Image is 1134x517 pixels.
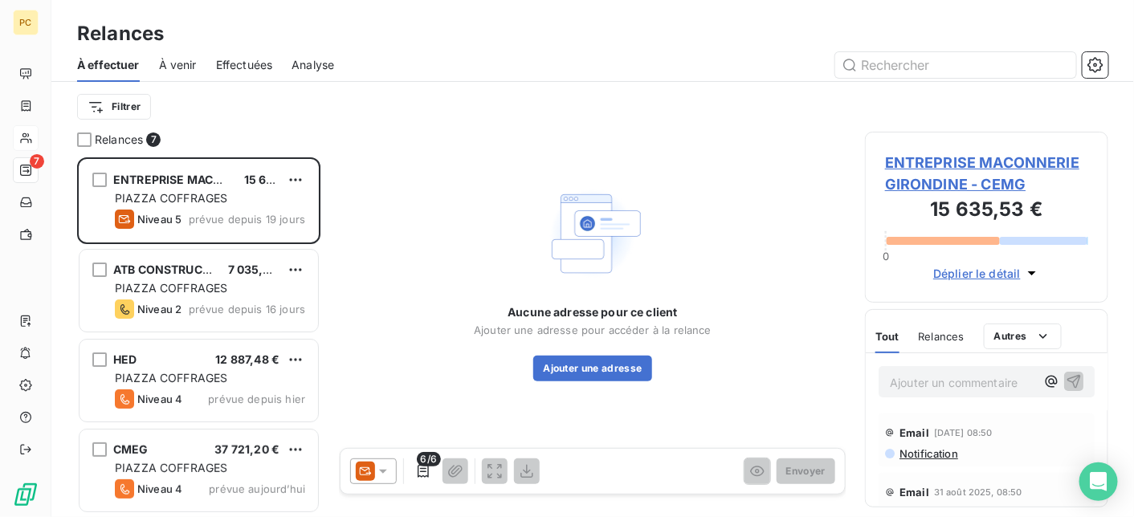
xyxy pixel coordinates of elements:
button: Ajouter une adresse [533,356,651,381]
h3: Relances [77,19,164,48]
span: 15 635,53 € [244,173,311,186]
span: Email [899,426,929,439]
img: Logo LeanPay [13,482,39,507]
span: ENTREPRISE MACONNERIE GIRONDINE [113,173,333,186]
span: 7 [146,132,161,147]
span: Relances [919,330,965,343]
div: PC [13,10,39,35]
span: Email [899,486,929,499]
span: Aucune adresse pour ce client [508,304,677,320]
span: À effectuer [77,57,140,73]
span: PIAZZA COFFRAGES [115,191,227,205]
button: Envoyer [777,458,835,484]
span: 7 035,87 € [228,263,288,276]
span: Ajouter une adresse pour accéder à la relance [474,324,712,336]
input: Rechercher [835,52,1076,78]
h3: 15 635,53 € [885,195,1088,227]
span: 7 [30,154,44,169]
span: Niveau 4 [137,393,182,405]
span: Effectuées [216,57,273,73]
span: prévue aujourd’hui [209,482,305,495]
span: prévue depuis hier [208,393,305,405]
span: Notification [898,447,958,460]
span: ATB CONSTRUCTION [113,263,230,276]
span: Niveau 4 [137,482,182,495]
span: Relances [95,132,143,148]
img: Empty state [541,182,644,285]
span: PIAZZA COFFRAGES [115,371,227,385]
span: Niveau 5 [137,213,182,226]
span: Déplier le détail [933,265,1021,282]
span: HED [113,352,137,366]
span: prévue depuis 19 jours [189,213,305,226]
div: grid [77,157,320,517]
button: Déplier le détail [928,264,1045,283]
span: ENTREPRISE MACONNERIE GIRONDINE - CEMG [885,152,1088,195]
span: Analyse [292,57,334,73]
button: Filtrer [77,94,151,120]
span: Tout [875,330,899,343]
span: 12 887,48 € [215,352,279,366]
button: Autres [984,324,1062,349]
span: 31 août 2025, 08:50 [934,487,1022,497]
span: 6/6 [417,452,441,466]
span: CMEG [113,442,149,456]
span: [DATE] 08:50 [934,428,993,438]
span: prévue depuis 16 jours [189,303,305,315]
span: 37 721,20 € [214,442,279,456]
span: À venir [159,57,197,73]
span: Niveau 2 [137,303,182,315]
div: Open Intercom Messenger [1079,462,1118,501]
span: PIAZZA COFFRAGES [115,281,227,295]
span: PIAZZA COFFRAGES [115,461,227,474]
span: 0 [883,250,889,263]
